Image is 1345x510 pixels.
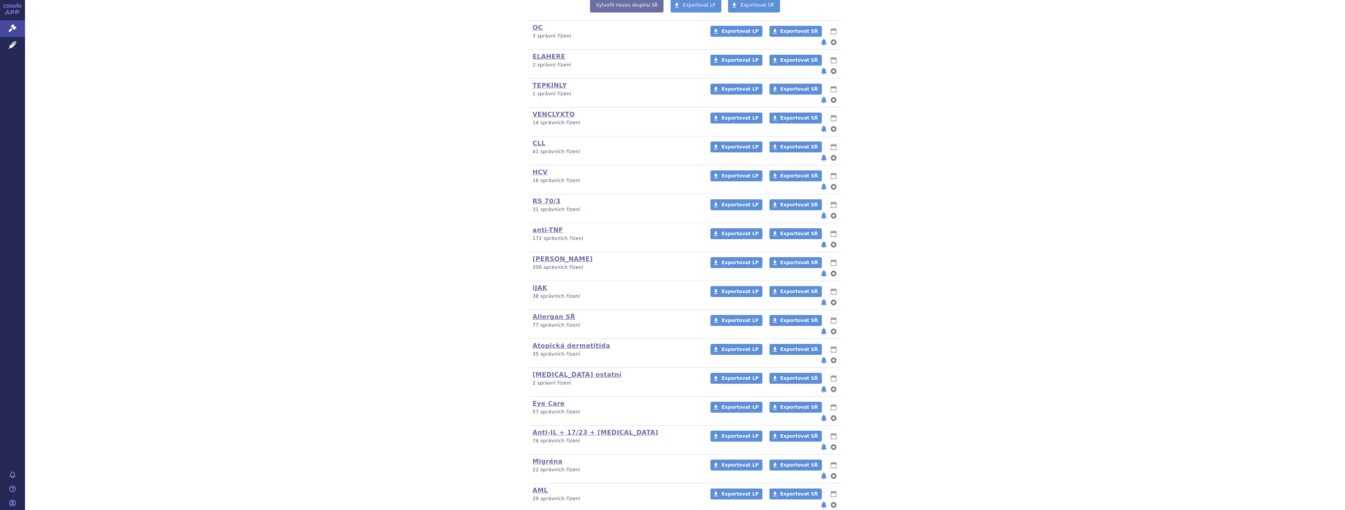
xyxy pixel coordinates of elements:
[533,120,700,126] p: 14 správních řízení
[830,356,837,365] button: nastavení
[769,460,822,471] a: Exportovat SŘ
[830,489,837,499] button: lhůty
[721,202,759,208] span: Exportovat LP
[830,431,837,441] button: lhůty
[710,489,762,499] a: Exportovat LP
[830,413,837,423] button: nastavení
[710,286,762,297] a: Exportovat LP
[533,235,700,242] p: 172 správních řízení
[533,62,700,68] p: 2 správní řízení
[721,347,759,352] span: Exportovat LP
[533,467,700,473] p: 22 správních řízení
[721,462,759,468] span: Exportovat LP
[721,260,759,265] span: Exportovat LP
[710,344,762,355] a: Exportovat LP
[830,298,837,307] button: nastavení
[721,144,759,150] span: Exportovat LP
[533,264,700,271] p: 356 správních řízení
[820,356,828,365] button: notifikace
[820,153,828,163] button: notifikace
[533,400,565,407] a: Eye Care
[830,153,837,163] button: nastavení
[830,374,837,383] button: lhůty
[710,141,762,152] a: Exportovat LP
[769,373,822,384] a: Exportovat SŘ
[533,149,700,155] p: 41 správních řízení
[721,404,759,410] span: Exportovat LP
[830,84,837,94] button: lhůty
[533,197,560,205] a: RS 70/3
[710,402,762,413] a: Exportovat LP
[721,86,759,92] span: Exportovat LP
[830,287,837,296] button: lhůty
[780,173,818,179] span: Exportovat SŘ
[820,413,828,423] button: notifikace
[769,228,822,239] a: Exportovat SŘ
[830,460,837,470] button: lhůty
[830,442,837,452] button: nastavení
[769,344,822,355] a: Exportovat SŘ
[820,471,828,481] button: notifikace
[710,26,762,37] a: Exportovat LP
[769,26,822,37] a: Exportovat SŘ
[830,55,837,65] button: lhůty
[721,29,759,34] span: Exportovat LP
[533,322,700,329] p: 77 správních řízení
[830,142,837,152] button: lhůty
[820,66,828,76] button: notifikace
[830,327,837,336] button: nastavení
[780,347,818,352] span: Exportovat SŘ
[820,124,828,134] button: notifikace
[769,170,822,181] a: Exportovat SŘ
[830,471,837,481] button: nastavení
[780,115,818,121] span: Exportovat SŘ
[769,84,822,95] a: Exportovat SŘ
[721,115,759,121] span: Exportovat LP
[769,113,822,123] a: Exportovat SŘ
[533,380,700,387] p: 2 správní řízení
[830,229,837,238] button: lhůty
[820,95,828,105] button: notifikace
[741,2,774,8] span: Exportovat SŘ
[533,255,593,263] a: [PERSON_NAME]
[820,269,828,278] button: notifikace
[780,57,818,63] span: Exportovat SŘ
[830,269,837,278] button: nastavení
[820,500,828,510] button: notifikace
[820,298,828,307] button: notifikace
[820,442,828,452] button: notifikace
[780,289,818,294] span: Exportovat SŘ
[830,258,837,267] button: lhůty
[830,95,837,105] button: nastavení
[533,168,548,176] a: HCV
[769,489,822,499] a: Exportovat SŘ
[780,318,818,323] span: Exportovat SŘ
[820,240,828,249] button: notifikace
[533,24,543,31] a: OC
[830,240,837,249] button: nastavení
[780,231,818,236] span: Exportovat SŘ
[780,260,818,265] span: Exportovat SŘ
[721,376,759,381] span: Exportovat LP
[830,171,837,181] button: lhůty
[769,257,822,268] a: Exportovat SŘ
[780,404,818,410] span: Exportovat SŘ
[533,313,576,320] a: Allergan SŘ
[533,496,700,502] p: 29 správních řízení
[780,202,818,208] span: Exportovat SŘ
[533,226,563,234] a: anti-TNF
[830,385,837,394] button: nastavení
[769,141,822,152] a: Exportovat SŘ
[830,200,837,209] button: lhůty
[533,206,700,213] p: 31 správních řízení
[710,460,762,471] a: Exportovat LP
[533,351,700,358] p: 35 správních řízení
[769,402,822,413] a: Exportovat SŘ
[830,403,837,412] button: lhůty
[830,66,837,76] button: nastavení
[820,327,828,336] button: notifikace
[710,113,762,123] a: Exportovat LP
[830,500,837,510] button: nastavení
[769,286,822,297] a: Exportovat SŘ
[820,211,828,220] button: notifikace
